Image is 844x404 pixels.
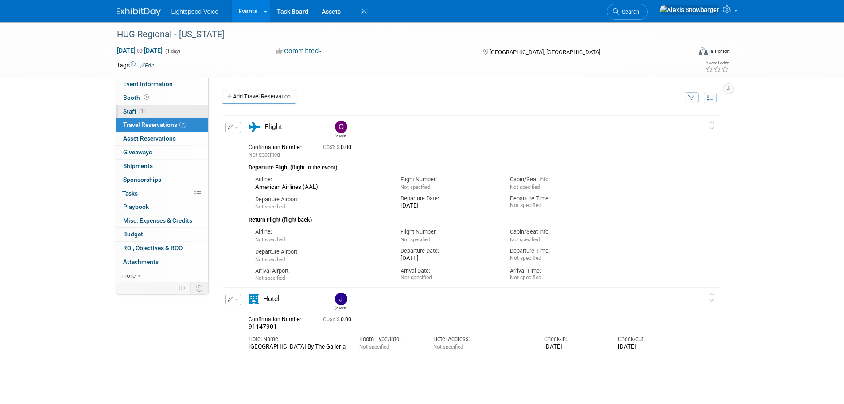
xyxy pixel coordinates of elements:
td: Toggle Event Tabs [190,282,208,294]
div: [DATE] [401,255,497,263]
span: Not specified [401,184,430,190]
span: Playbook [123,203,149,210]
div: [DATE] [544,343,605,351]
img: Casey Cooney [335,121,347,133]
div: Check-in: [544,335,605,343]
img: Joel Poythress [335,293,347,305]
span: 0.00 [323,316,355,322]
a: Giveaways [116,146,208,159]
a: Travel Reservations2 [116,118,208,132]
span: Search [619,8,639,15]
div: Room Type/Info: [359,335,420,343]
div: Confirmation Number: [249,141,310,151]
span: Asset Reservations [123,135,176,142]
a: Staff1 [116,105,208,118]
a: Event Information [116,78,208,91]
span: Flight [264,123,282,131]
span: Not specified [255,275,285,281]
span: Misc. Expenses & Credits [123,217,192,224]
span: Attachments [123,258,159,265]
i: Filter by Traveler [688,95,695,101]
span: [DATE] [DATE] [117,47,163,55]
img: Format-Inperson.png [699,47,708,55]
span: ROI, Objectives & ROO [123,244,183,251]
span: 0.00 [323,144,355,150]
div: Hotel Name: [249,335,346,343]
div: HUG Regional - [US_STATE] [114,27,678,43]
div: In-Person [709,48,730,55]
div: Check-out: [618,335,679,343]
div: Joel Poythress [335,305,346,310]
i: Click and drag to move item [710,121,714,130]
span: 2 [179,122,186,128]
span: Not specified [510,184,540,190]
span: Shipments [123,162,153,169]
div: Event Format [639,46,730,59]
span: Not specified [433,344,463,350]
a: Sponsorships [116,173,208,187]
div: Joel Poythress [333,293,348,310]
div: Departure Time: [510,247,606,255]
span: Budget [123,231,143,238]
div: American Airlines (AAL) [255,184,388,191]
a: ROI, Objectives & ROO [116,242,208,255]
span: Hotel [263,295,280,303]
div: Not specified [510,202,606,209]
a: Attachments [116,255,208,269]
span: 91147901 [249,323,277,330]
span: Booth not reserved yet [142,94,151,101]
div: Airline: [255,228,388,236]
span: Not specified [510,236,540,243]
span: Travel Reservations [123,121,186,128]
img: Alexis Snowbarger [659,5,720,15]
div: [GEOGRAPHIC_DATA] By The Galleria [249,343,346,351]
td: Personalize Event Tab Strip [175,282,191,294]
span: Cost: $ [323,144,341,150]
div: Not specified [510,255,606,262]
span: Cost: $ [323,316,341,322]
span: 1 [139,108,145,114]
div: Casey Cooney [333,121,348,138]
img: ExhibitDay [117,8,161,16]
div: [DATE] [618,343,679,351]
div: Arrival Airport: [255,267,388,275]
a: Asset Reservations [116,132,208,145]
span: more [121,272,136,279]
span: Not specified [255,256,285,263]
span: Booth [123,94,151,101]
span: Not specified [255,204,285,210]
a: Budget [116,228,208,241]
a: Booth [116,91,208,105]
div: Departure Airport: [255,248,388,256]
span: to [136,47,144,54]
i: Hotel [249,294,259,304]
div: Airline: [255,176,388,184]
div: Departure Flight (flight to the event) [249,159,679,172]
div: Hotel Address: [433,335,531,343]
span: Not specified [255,236,285,243]
td: Tags [117,61,154,70]
div: Not specified [510,275,606,281]
span: Staff [123,108,145,115]
a: Shipments [116,160,208,173]
a: Search [607,4,648,20]
a: Edit [140,63,154,69]
span: Giveaways [123,149,152,156]
div: Return Flight (flight back) [249,211,679,224]
a: Misc. Expenses & Credits [116,214,208,227]
span: Not specified [249,152,280,158]
i: Flight [249,122,260,132]
span: Not specified [401,236,430,243]
div: Departure Date: [401,195,497,203]
span: Tasks [122,190,138,197]
span: Not specified [359,344,389,350]
div: Arrival Time: [510,267,606,275]
a: Playbook [116,200,208,214]
i: Click and drag to move item [710,293,714,302]
div: Departure Date: [401,247,497,255]
div: [DATE] [401,202,497,210]
a: more [116,269,208,282]
span: [GEOGRAPHIC_DATA], [GEOGRAPHIC_DATA] [490,49,600,55]
a: Tasks [116,187,208,200]
span: Sponsorships [123,176,161,183]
